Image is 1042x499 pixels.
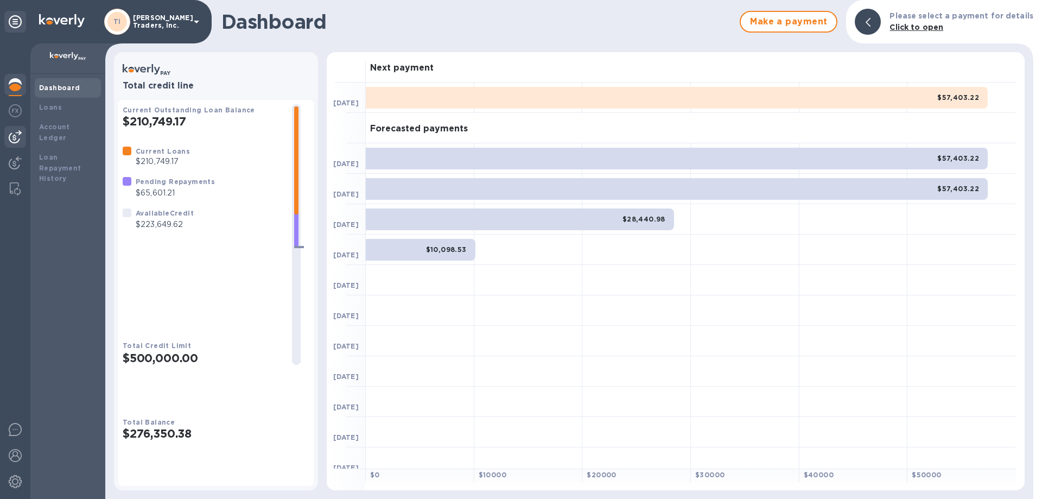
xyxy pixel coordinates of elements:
[39,84,80,92] b: Dashboard
[426,245,467,254] b: $10,098.53
[4,11,26,33] div: Unpin categories
[937,93,979,102] b: $57,403.22
[333,160,359,168] b: [DATE]
[123,351,283,365] h2: $500,000.00
[333,312,359,320] b: [DATE]
[749,15,828,28] span: Make a payment
[370,63,434,73] h3: Next payment
[740,11,837,33] button: Make a payment
[123,418,175,426] b: Total Balance
[123,106,255,114] b: Current Outstanding Loan Balance
[370,124,468,134] h3: Forecasted payments
[333,433,359,441] b: [DATE]
[333,342,359,350] b: [DATE]
[136,178,215,186] b: Pending Repayments
[123,342,191,350] b: Total Credit Limit
[123,427,309,440] h2: $276,350.38
[133,14,187,29] p: [PERSON_NAME] Traders, Inc.
[123,115,283,128] h2: $210,749.17
[39,103,62,111] b: Loans
[221,10,734,33] h1: Dashboard
[113,17,121,26] b: TI
[136,156,190,167] p: $210,749.17
[695,471,725,479] b: $ 30000
[333,220,359,229] b: [DATE]
[136,187,215,199] p: $65,601.21
[333,251,359,259] b: [DATE]
[889,11,1033,20] b: Please select a payment for details
[39,14,85,27] img: Logo
[587,471,616,479] b: $ 20000
[889,23,943,31] b: Click to open
[39,123,70,142] b: Account Ledger
[136,147,190,155] b: Current Loans
[136,219,194,230] p: $223,649.62
[333,190,359,198] b: [DATE]
[622,215,665,223] b: $28,440.98
[39,153,81,183] b: Loan Repayment History
[479,471,506,479] b: $ 10000
[136,209,194,217] b: Available Credit
[333,281,359,289] b: [DATE]
[804,471,834,479] b: $ 40000
[9,104,22,117] img: Foreign exchange
[123,81,309,91] h3: Total credit line
[937,185,979,193] b: $57,403.22
[370,471,380,479] b: $ 0
[333,99,359,107] b: [DATE]
[333,464,359,472] b: [DATE]
[912,471,941,479] b: $ 50000
[937,154,979,162] b: $57,403.22
[333,372,359,381] b: [DATE]
[333,403,359,411] b: [DATE]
